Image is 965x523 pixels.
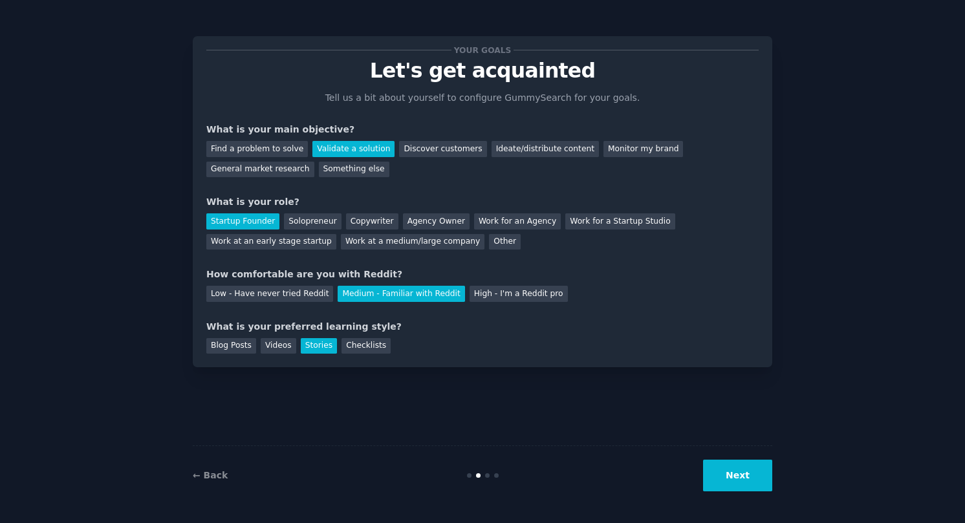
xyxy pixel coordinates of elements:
div: Checklists [342,338,391,354]
div: Work at a medium/large company [341,234,484,250]
div: Find a problem to solve [206,141,308,157]
div: Validate a solution [312,141,395,157]
div: Something else [319,162,389,178]
div: Videos [261,338,296,354]
div: Work for a Startup Studio [565,213,675,229]
a: ← Back [193,470,228,480]
button: Next [703,460,772,491]
div: What is your role? [206,195,759,209]
div: Low - Have never tried Reddit [206,286,333,302]
div: Startup Founder [206,213,279,229]
div: What is your preferred learning style? [206,320,759,334]
div: Work for an Agency [474,213,561,229]
div: Agency Owner [403,213,470,229]
div: What is your main objective? [206,123,759,136]
p: Let's get acquainted [206,59,759,82]
div: How comfortable are you with Reddit? [206,268,759,281]
span: Your goals [451,43,514,57]
div: Monitor my brand [603,141,683,157]
div: Copywriter [346,213,398,229]
div: Discover customers [399,141,486,157]
div: Ideate/distribute content [492,141,599,157]
div: Work at an early stage startup [206,234,336,250]
div: Other [489,234,521,250]
div: General market research [206,162,314,178]
div: Solopreneur [284,213,341,229]
p: Tell us a bit about yourself to configure GummySearch for your goals. [320,91,645,105]
div: High - I'm a Reddit pro [470,286,568,302]
div: Stories [301,338,337,354]
div: Blog Posts [206,338,256,354]
div: Medium - Familiar with Reddit [338,286,464,302]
